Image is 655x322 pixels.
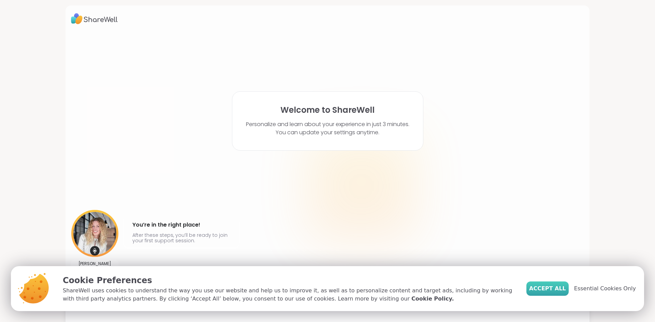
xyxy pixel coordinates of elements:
[529,285,566,293] span: Accept All
[526,281,569,296] button: Accept All
[411,295,454,303] a: Cookie Policy.
[71,210,118,257] img: User image
[132,232,231,243] p: After these steps, you’ll be ready to join your first support session.
[574,285,636,293] span: Essential Cookies Only
[280,105,375,115] h1: Welcome to ShareWell
[63,287,515,303] p: ShareWell uses cookies to understand the way you use our website and help us to improve it, as we...
[63,274,515,287] p: Cookie Preferences
[246,120,409,137] p: Personalize and learn about your experience in just 3 minutes. You can update your settings anytime.
[90,246,100,256] img: mic icon
[71,11,118,27] img: ShareWell Logo
[132,219,231,230] h4: You’re in the right place!
[78,261,111,266] p: [PERSON_NAME]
